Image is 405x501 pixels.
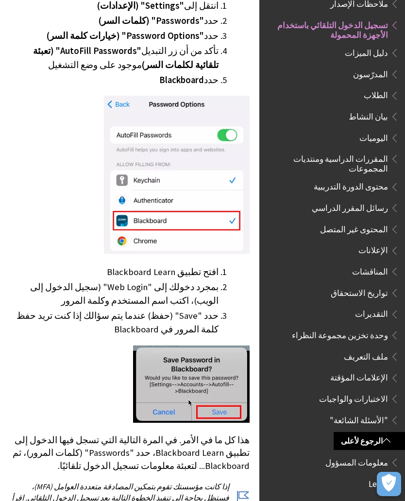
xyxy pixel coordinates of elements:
[369,476,388,489] span: Learn
[377,472,401,496] button: فتح التفضيلات
[334,432,405,450] a: الرجوع لأعلى
[10,29,219,43] li: حدد
[10,265,219,279] li: افتح تطبيق Blackboard Learn
[271,151,388,173] span: المقررات الدراسية ومنتديات المجموعات
[331,285,388,298] span: تواريخ الاستحقاق
[345,45,388,58] span: دليل الميزات
[133,346,250,423] img: iOS warning to save password
[330,370,388,383] span: الإعلامات المؤقتة
[292,327,388,340] span: وحدة تخزين مجموعة النظراء
[10,14,219,28] li: حدد
[104,96,250,254] img: iOS screenshot of password options
[10,434,250,472] p: هذا كل ما في الأمر. في المرة التالية التي تسجل فيها الدخول إلى تطبيق Blackboard Learn، حدد "Passw...
[312,200,388,213] span: رسائل المقرر الدراسي
[10,280,219,308] li: بمجرد دخولك إلى "Web Login" (سجيل الدخول إلى الويب)، اكتب اسم المستخدم وكلمة المرور
[320,221,388,234] span: المحتوى غير المتصل
[319,391,388,404] span: الاختبارات والواجبات
[47,30,204,41] span: "Password Options" (خيارات كلمة السر)
[10,44,219,71] li: تأكد من أن زر التبديل موجود على وضع التشغيل
[271,17,388,40] span: تسجيل الدخول التلقائي باستخدام الأجهزة المحمولة
[358,242,388,256] span: الإعلانات
[99,15,204,26] span: "Passwords" (كلمات السر)
[314,179,388,192] span: محتوى الدورة التدريبية
[33,45,219,70] span: "AutoFill Passwords" (تعبئة تلقائية لكلمات السر)
[355,306,388,319] span: التقديرات
[349,108,388,121] span: بيان النشاط
[10,73,219,87] li: حدد
[353,66,388,79] span: المدرّسون
[159,74,204,86] span: Blackboard
[330,412,388,425] span: "الأسئلة الشائعة"
[359,130,388,143] span: اليوميات
[325,454,388,467] span: معلومات المسؤول
[344,348,388,362] span: ملف التعريف
[364,87,388,101] span: الطلاب
[352,263,388,276] span: المناقشات
[10,309,219,336] li: حدد "Save" (حفظ) عندما يتم سؤالك إذا كنت تريد حفظ كلمة المرور في Blackboard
